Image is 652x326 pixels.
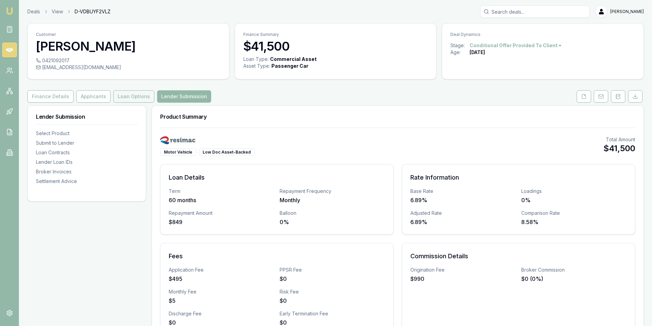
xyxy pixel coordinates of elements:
[521,196,627,204] div: 0%
[280,266,385,273] div: PPSR Fee
[603,136,635,143] div: Total Amount
[160,148,196,156] div: Motor Vehicle
[410,173,627,182] h3: Rate Information
[112,90,156,103] a: Loan Options
[280,196,385,204] div: Monthly
[76,90,111,103] button: Applicants
[243,63,270,69] div: Asset Type :
[75,90,112,103] a: Applicants
[27,8,111,15] nav: breadcrumb
[27,90,74,103] button: Finance Details
[52,8,63,15] a: View
[470,42,562,49] button: Conditional Offer Provided To Client
[280,288,385,295] div: Risk Fee
[36,159,138,166] div: Lender Loan IDs
[280,297,385,305] div: $0
[169,188,274,195] div: Term
[36,130,138,137] div: Select Product
[280,218,385,226] div: 0%
[169,266,274,273] div: Application Fee
[36,149,138,156] div: Loan Contracts
[610,9,644,14] span: [PERSON_NAME]
[280,210,385,217] div: Balloon
[156,90,213,103] a: Lender Submission
[280,275,385,283] div: $0
[169,218,274,226] div: $849
[603,143,635,154] div: $41,500
[169,275,274,283] div: $495
[169,288,274,295] div: Monthly Fee
[169,210,274,217] div: Repayment Amount
[36,64,221,71] div: [EMAIL_ADDRESS][DOMAIN_NAME]
[470,49,485,56] div: [DATE]
[160,136,195,144] img: Resimac
[5,7,14,15] img: emu-icon-u.png
[410,210,516,217] div: Adjusted Rate
[280,310,385,317] div: Early Termination Fee
[450,42,470,49] div: Stage:
[521,266,627,273] div: Broker Commission
[27,8,40,15] a: Deals
[280,188,385,195] div: Repayment Frequency
[521,218,627,226] div: 8.58%
[521,210,627,217] div: Comparison Rate
[410,188,516,195] div: Base Rate
[243,39,428,53] h3: $41,500
[521,188,627,195] div: Loadings
[199,148,255,156] div: Low Doc Asset-Backed
[169,297,274,305] div: $5
[169,251,385,261] h3: Fees
[243,32,428,37] p: Finance Summary
[36,32,221,37] p: Customer
[521,275,627,283] div: $0 (0%)
[160,114,635,119] h3: Product Summary
[410,218,516,226] div: 6.89%
[271,63,308,69] div: Passenger Car
[36,168,138,175] div: Broker Invoices
[450,49,470,56] div: Age:
[480,5,590,18] input: Search deals
[410,196,516,204] div: 6.89%
[169,173,385,182] h3: Loan Details
[36,140,138,146] div: Submit to Lender
[169,196,274,204] div: 60 months
[36,178,138,185] div: Settlement Advice
[243,56,269,63] div: Loan Type:
[36,57,221,64] div: 0421092017
[36,39,221,53] h3: [PERSON_NAME]
[410,275,516,283] div: $990
[113,90,154,103] button: Loan Options
[270,56,317,63] div: Commercial Asset
[169,310,274,317] div: Discharge Fee
[36,114,138,119] h3: Lender Submission
[157,90,211,103] button: Lender Submission
[27,90,75,103] a: Finance Details
[450,32,635,37] p: Deal Dynamics
[410,251,627,261] h3: Commission Details
[410,266,516,273] div: Origination Fee
[75,8,111,15] span: D-VDBUYF2VLZ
